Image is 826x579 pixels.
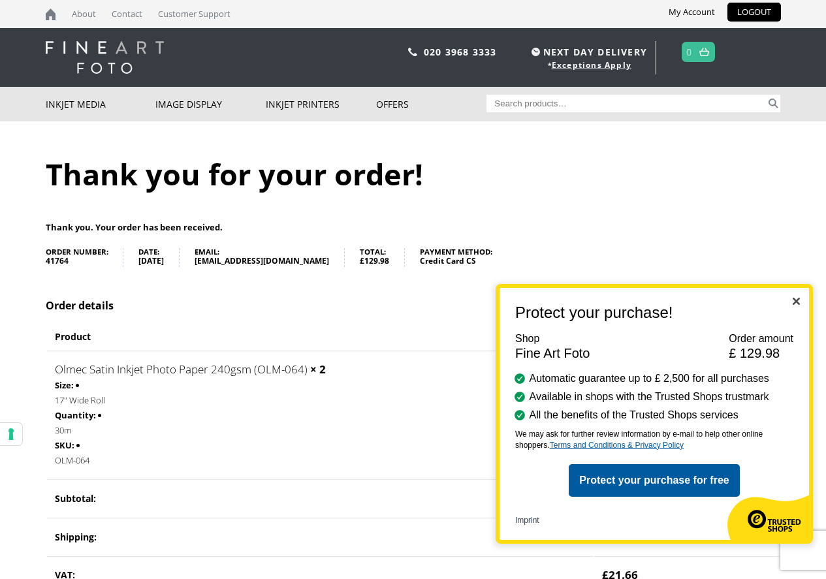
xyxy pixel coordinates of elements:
div: £ 129.98 [729,347,793,360]
li: Date: [138,248,180,267]
div: Fine Art Foto [515,347,590,360]
li: Total: [360,248,405,267]
th: Shipping: [47,518,593,555]
p: 17" Wide Roll [55,393,585,408]
div: Order amount [729,331,793,347]
h1: Thank you for your order! [46,154,781,194]
li: Payment method: [420,248,507,267]
strong: Quantity: [55,408,96,423]
img: Trusted Shops logo [748,510,801,532]
button: Search [766,95,781,112]
img: logo-white.svg [46,41,164,74]
span: Automatic guarantee up to £ 2,500 for all purchases [530,373,769,384]
a: Image Display [155,87,266,121]
p: OLM-064 [55,453,585,468]
a: Olmec Satin Inkjet Photo Paper 240gsm (OLM-064) [55,362,308,377]
li: All the benefits of the Trusted Shops services [530,409,794,421]
th: Subtotal: [47,479,593,517]
img: basket.svg [699,48,709,56]
th: Product [47,324,593,349]
span: £ [360,255,364,266]
img: phone.svg [408,48,417,56]
li: Order number: [46,248,124,267]
strong: [DATE] [138,255,164,267]
bdi: 129.98 [360,255,389,266]
span: We may ask for further review information by e-mail to help other online shoppers. [515,430,763,450]
a: Inkjet Printers [266,87,376,121]
p: Thank you. Your order has been received. [46,220,781,235]
a: Offers [376,87,486,121]
strong: × 2 [310,362,326,377]
a: LOGOUT [727,3,781,22]
h2: Order details [46,298,781,313]
li: Available in shops with the Trusted Shops trustmark [530,391,794,409]
strong: 41764 [46,255,108,267]
button: Protect your purchase for free [569,464,739,497]
a: Exceptions Apply [552,59,631,70]
div: Shop [515,331,590,347]
h2: Protect your purchase! [500,304,799,322]
li: Email: [195,248,345,267]
input: Search products… [486,95,766,112]
span: NEXT DAY DELIVERY [528,44,647,59]
a: 020 3968 3333 [424,46,497,58]
img: time.svg [532,48,540,56]
img: Benefit [513,409,526,422]
strong: Size: [55,378,74,393]
img: Benefit [513,372,526,385]
a: Imprint [515,516,539,525]
strong: Credit Card CS [420,255,492,267]
a: 0 [686,42,692,61]
strong: [EMAIL_ADDRESS][DOMAIN_NAME] [195,255,329,267]
strong: SKU: [55,438,74,453]
a: Inkjet Media [46,87,156,121]
a: Terms and Conditions & Privacy Policy [550,441,684,450]
img: Benefit [513,390,526,403]
button: Close [793,297,800,308]
a: My Account [659,3,725,22]
p: 30m [55,423,585,438]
